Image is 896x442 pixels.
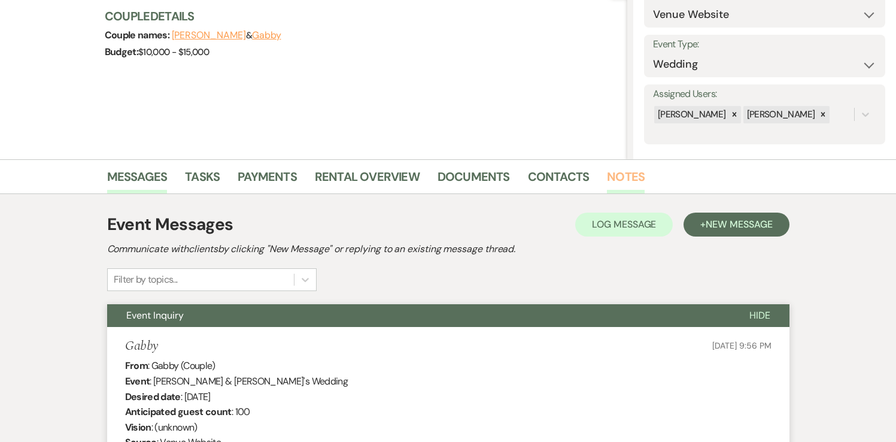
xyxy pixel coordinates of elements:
div: [PERSON_NAME] [654,106,728,123]
span: New Message [706,218,772,231]
h3: Couple Details [105,8,615,25]
b: From [125,359,148,372]
span: & [172,29,281,41]
span: Couple names: [105,29,172,41]
b: Vision [125,421,151,434]
span: Event Inquiry [126,309,184,322]
a: Rental Overview [315,167,420,193]
button: +New Message [684,213,789,237]
button: Gabby [252,31,281,40]
label: Event Type: [653,36,876,53]
span: Hide [749,309,770,322]
div: Filter by topics... [114,273,178,287]
a: Documents [438,167,510,193]
a: Tasks [185,167,220,193]
a: Messages [107,167,168,193]
span: Log Message [592,218,656,231]
a: Notes [607,167,645,193]
b: Desired date [125,390,181,403]
button: Event Inquiry [107,304,730,327]
span: $10,000 - $15,000 [138,46,209,58]
label: Assigned Users: [653,86,876,103]
h1: Event Messages [107,212,233,237]
span: [DATE] 9:56 PM [712,340,771,351]
button: Log Message [575,213,673,237]
button: Hide [730,304,789,327]
b: Anticipated guest count [125,405,232,418]
button: [PERSON_NAME] [172,31,246,40]
h5: Gabby [125,339,158,354]
span: Budget: [105,46,139,58]
a: Payments [238,167,297,193]
h2: Communicate with clients by clicking "New Message" or replying to an existing message thread. [107,242,789,256]
div: [PERSON_NAME] [743,106,817,123]
b: Event [125,375,150,387]
a: Contacts [528,167,590,193]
